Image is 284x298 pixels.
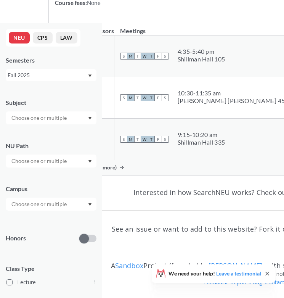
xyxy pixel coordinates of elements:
a: Leave a testimonial [216,270,261,277]
div: Fall 2025 [8,71,87,79]
span: W [141,53,148,60]
button: NEU [9,32,30,43]
span: S [162,136,168,143]
div: Shillman Hall 105 [178,55,225,63]
a: Sandbox [115,261,143,270]
th: Professors [78,19,114,35]
div: Dropdown arrow [6,111,96,124]
div: 4:35 - 5:40 pm [178,48,225,55]
div: Campus [6,185,96,193]
div: NU Path [6,142,96,150]
span: Class Type [6,264,96,273]
span: T [148,136,155,143]
div: 9:15 - 10:20 am [178,131,225,139]
input: Choose one or multiple [8,113,72,122]
span: W [141,94,148,101]
span: We need your help! [168,271,261,276]
label: Lecture [6,277,96,287]
svg: Dropdown arrow [88,203,92,206]
span: M [127,94,134,101]
p: Honors [6,234,26,243]
span: M [127,136,134,143]
span: S [162,94,168,101]
span: 1 [93,278,96,287]
span: F [155,53,162,60]
svg: Dropdown arrow [88,74,92,77]
button: LAW [56,32,77,43]
input: Choose one or multiple [8,156,72,166]
div: Dropdown arrow [6,155,96,168]
svg: Dropdown arrow [88,160,92,163]
button: CPS [33,32,53,43]
div: Semesters [6,56,96,64]
span: S [162,53,168,60]
span: T [134,136,141,143]
a: [PERSON_NAME] [209,261,262,270]
div: Dropdown arrow [6,198,96,211]
span: W [141,136,148,143]
span: S [120,53,127,60]
span: T [148,94,155,101]
span: T [134,94,141,101]
div: Shillman Hall 335 [178,139,225,146]
span: F [155,136,162,143]
span: T [134,53,141,60]
input: Choose one or multiple [8,200,72,209]
span: S [120,94,127,101]
svg: Dropdown arrow [88,117,92,120]
span: M [127,53,134,60]
span: S [120,136,127,143]
span: T [148,53,155,60]
div: Fall 2025Dropdown arrow [6,69,96,81]
span: F [155,94,162,101]
div: Subject [6,98,96,107]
